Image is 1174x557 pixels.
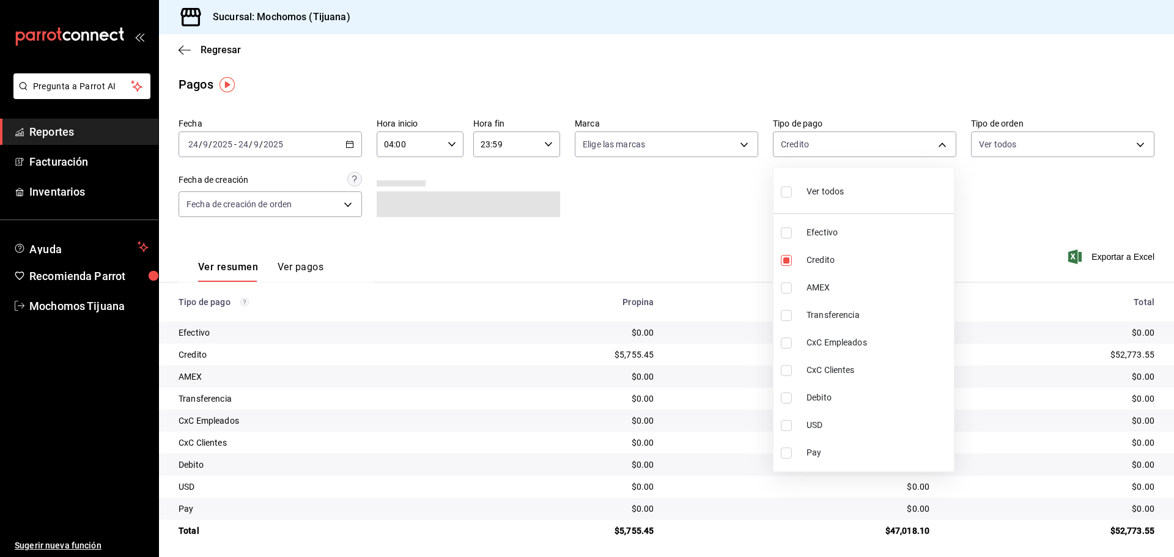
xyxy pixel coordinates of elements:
span: AMEX [807,281,949,294]
span: Credito [807,254,949,267]
span: Ver todos [807,185,844,198]
span: USD [807,419,949,432]
span: Efectivo [807,226,949,239]
span: CxC Clientes [807,364,949,377]
span: Transferencia [807,309,949,322]
span: Pay [807,446,949,459]
span: CxC Empleados [807,336,949,349]
img: Tooltip marker [220,77,235,92]
span: Debito [807,391,949,404]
